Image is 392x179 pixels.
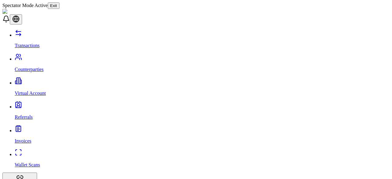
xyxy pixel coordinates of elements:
a: Counterparties [15,56,390,72]
button: Exit [48,2,59,9]
a: Referrals [15,104,390,120]
p: Wallet Scans [15,162,390,168]
p: Transactions [15,43,390,48]
img: ShieldPay Logo [2,9,39,14]
p: Virtual Account [15,91,390,96]
span: Spectator Mode Active [2,3,48,8]
a: Wallet Scans [15,152,390,168]
a: Invoices [15,128,390,144]
a: Virtual Account [15,80,390,96]
p: Invoices [15,138,390,144]
p: Referrals [15,114,390,120]
a: Transactions [15,32,390,48]
p: Counterparties [15,67,390,72]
